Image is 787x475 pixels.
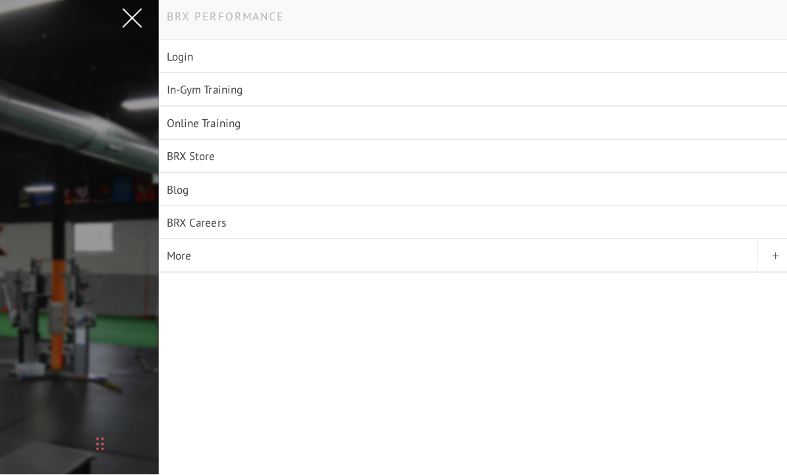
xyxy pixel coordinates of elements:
a: Blog [158,171,787,204]
a: In-Gym Training [158,72,787,105]
a: Login [158,40,787,72]
div: Navigation Menu [158,40,787,270]
a: Online Training [158,105,787,138]
a: BRX Careers [158,204,787,237]
div: Drag [96,420,103,460]
a: More [158,237,787,270]
a: BRX Store [158,138,787,171]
